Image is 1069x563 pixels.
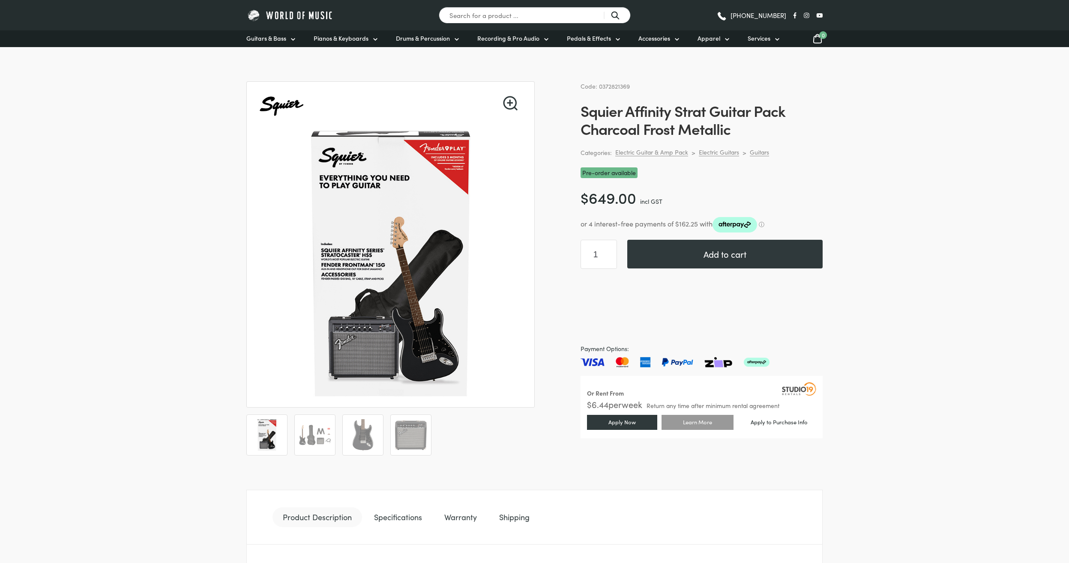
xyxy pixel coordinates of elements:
[750,148,769,156] a: Guitars
[434,507,487,527] a: Warranty
[615,148,688,156] a: Electric Guitar & Amp Pack
[503,96,518,110] a: View full-screen image gallery
[640,197,662,206] span: incl GST
[581,148,612,158] span: Categories:
[581,240,617,269] input: Product quantity
[567,34,611,43] span: Pedals & Effects
[608,398,642,410] span: per week
[638,34,670,43] span: Accessories
[439,7,631,24] input: Search for a product ...
[477,34,539,43] span: Recording & Pro Audio
[299,419,331,451] img: Squier Affinity Strat Pack Charcoal Frost Metallic contents
[819,31,827,39] span: 0
[489,507,540,527] a: Shipping
[692,149,695,156] div: >
[782,382,816,395] img: Studio19 Rentals
[257,82,306,131] img: Squier
[581,187,636,208] bdi: 649.00
[246,34,286,43] span: Guitars & Bass
[945,469,1069,563] iframe: Chat with our support team
[581,101,823,137] h1: Squier Affinity Strat Guitar Pack Charcoal Frost Metallic
[716,9,786,22] a: [PHONE_NUMBER]
[587,388,624,398] div: Or Rent From
[698,34,720,43] span: Apparel
[314,34,368,43] span: Pianos & Keyboards
[364,507,432,527] a: Specifications
[581,344,823,354] span: Payment Options:
[581,167,638,178] span: Pre-order available
[581,279,823,334] iframe: PayPal
[581,82,630,90] span: Code: 0372821369
[581,187,589,208] span: $
[743,149,746,156] div: >
[748,34,770,43] span: Services
[662,415,734,430] a: Learn More
[396,34,450,43] span: Drums & Percussion
[738,416,820,429] a: Apply to Purchase Info
[246,9,334,22] img: World of Music
[587,415,657,430] a: Apply Now
[251,419,283,451] img: Squier Affinity Strat Pack Charcoal Frost Metallic pack
[647,402,779,408] span: Return any time after minimum rental agreement
[581,357,770,367] img: Pay with Master card, Visa, American Express and Paypal
[587,398,608,410] span: $ 6.44
[627,240,823,268] button: Add to cart
[272,507,362,527] a: Product Description
[347,419,379,451] img: Squier Affinity Strat Pack Charcoal Frost Metallic guitar
[395,419,427,451] img: Squier Affinity Strat Pack Charcoal Frost Metallic amp
[731,12,786,18] span: [PHONE_NUMBER]
[699,148,739,156] a: Electric Guitars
